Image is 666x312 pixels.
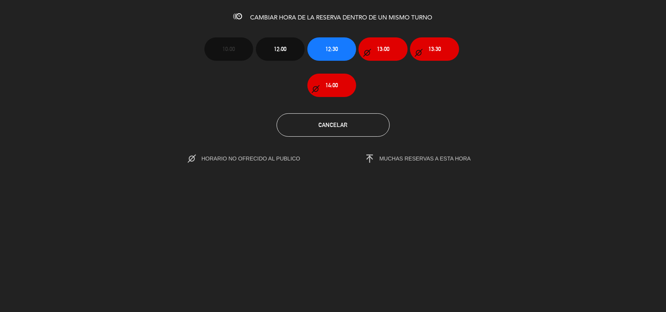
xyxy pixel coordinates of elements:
span: CAMBIAR HORA DE LA RESERVA DENTRO DE UN MISMO TURNO [250,15,433,21]
span: 13:00 [377,44,389,53]
span: 10:00 [222,44,235,53]
button: 12:00 [256,37,305,61]
span: Cancelar [319,122,348,128]
span: 13:30 [428,44,441,53]
span: MUCHAS RESERVAS A ESTA HORA [380,155,471,162]
button: 13:30 [410,37,459,61]
span: 12:30 [325,44,338,53]
span: 14:00 [325,81,338,90]
button: 13:00 [359,37,407,61]
button: 12:30 [307,37,356,61]
button: Cancelar [277,113,390,137]
button: 14:00 [307,74,356,97]
button: 10:00 [204,37,253,61]
span: HORARIO NO OFRECIDO AL PUBLICO [201,155,316,162]
span: 12:00 [274,44,286,53]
